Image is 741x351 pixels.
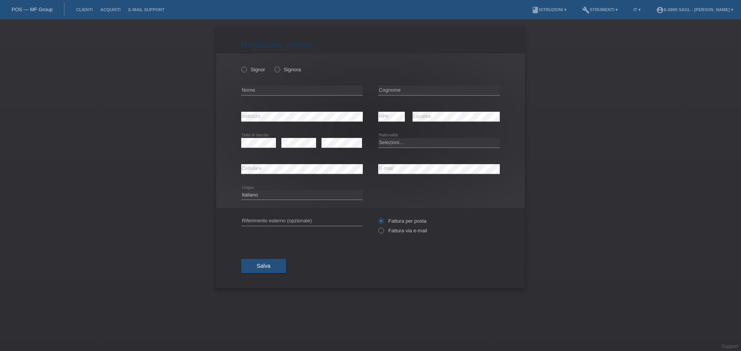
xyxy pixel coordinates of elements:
a: IT ▾ [629,7,645,12]
a: Acquisti [96,7,125,12]
button: Salva [241,259,286,274]
input: Fattura per posta [378,218,383,228]
i: book [531,6,539,14]
a: bookIstruzioni ▾ [528,7,570,12]
label: Fattura per posta [378,218,426,224]
a: account_circleE-6900 Sagl - [PERSON_NAME] ▾ [652,7,737,12]
input: Signora [274,67,279,72]
a: Clienti [72,7,96,12]
a: Support [722,344,738,349]
a: E-mail Support [125,7,169,12]
i: build [582,6,590,14]
label: Signor [241,67,265,72]
label: Signora [274,67,301,72]
input: Fattura via e-mail [378,228,383,237]
a: POS — MF Group [12,7,52,12]
label: Fattura via e-mail [378,228,427,233]
span: Salva [257,263,271,269]
input: Signor [241,67,246,72]
a: buildStrumenti ▾ [578,7,622,12]
h1: Registrare cliente [241,40,500,50]
i: account_circle [656,6,664,14]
